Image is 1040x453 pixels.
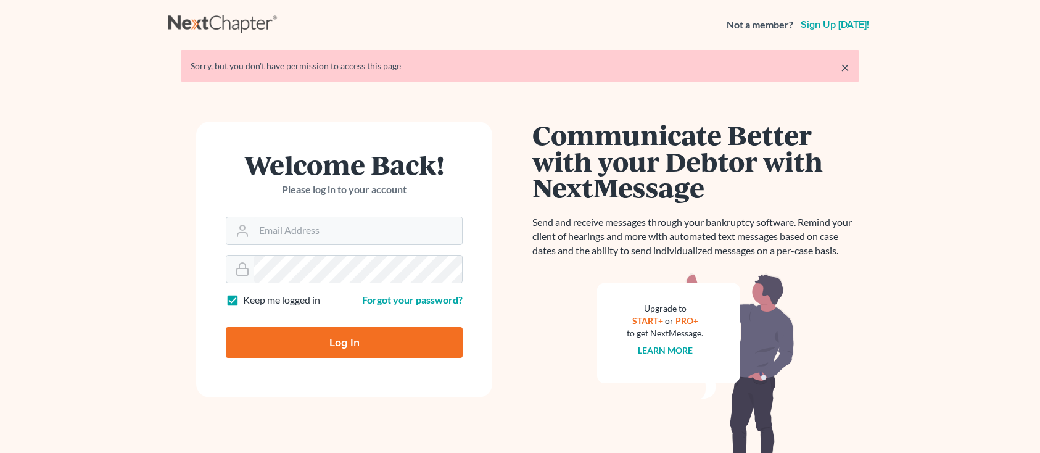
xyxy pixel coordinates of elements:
a: PRO+ [675,315,698,326]
input: Log In [226,327,463,358]
div: Upgrade to [627,302,703,315]
a: Forgot your password? [362,294,463,305]
div: to get NextMessage. [627,327,703,339]
p: Send and receive messages through your bankruptcy software. Remind your client of hearings and mo... [532,215,859,258]
p: Please log in to your account [226,183,463,197]
a: Learn more [638,345,693,355]
h1: Communicate Better with your Debtor with NextMessage [532,122,859,201]
h1: Welcome Back! [226,151,463,178]
a: × [841,60,849,75]
input: Email Address [254,217,462,244]
div: Sorry, but you don't have permission to access this page [191,60,849,72]
label: Keep me logged in [243,293,320,307]
a: Sign up [DATE]! [798,20,872,30]
a: START+ [632,315,663,326]
strong: Not a member? [727,18,793,32]
span: or [665,315,674,326]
